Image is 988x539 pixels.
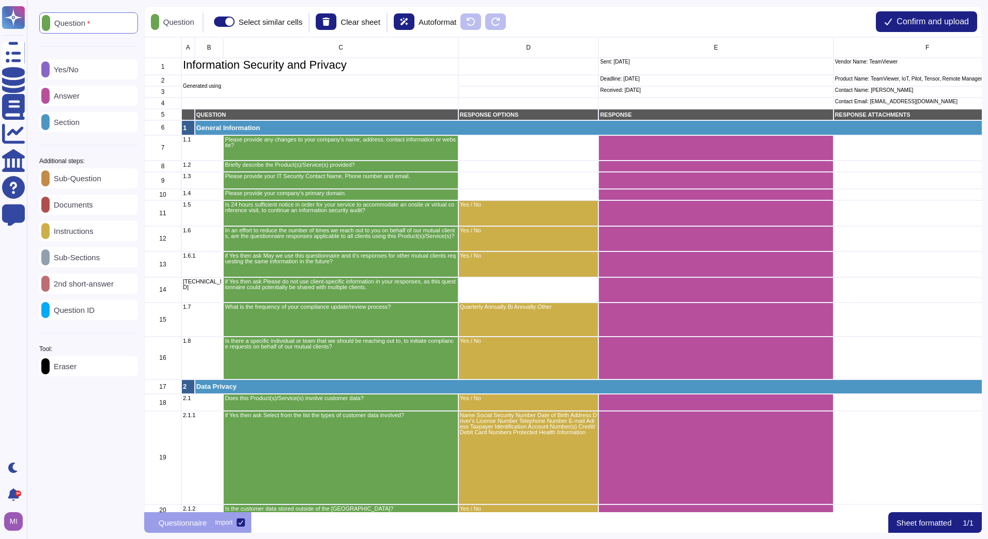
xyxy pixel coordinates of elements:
[144,120,181,135] div: 6
[144,98,181,109] div: 4
[600,76,831,82] p: Deadline: [DATE]
[183,59,457,71] p: Information Security and Privacy
[50,201,93,209] p: Documents
[50,175,101,182] p: Sub-Question
[459,253,597,259] p: Yes / No
[144,172,181,189] div: 9
[50,118,80,126] p: Section
[183,124,193,131] p: 1
[225,395,456,401] p: Does this Product(s)/Service(s) involve customer data?
[459,506,597,512] p: Yes / No
[144,251,181,277] div: 13
[600,59,831,65] p: Sent: [DATE]
[144,303,181,337] div: 15
[183,162,222,168] p: 1.2
[144,200,181,226] div: 11
[341,18,380,26] p: Clear sheet
[600,112,831,118] p: RESPONSE
[183,383,193,390] p: 2
[897,18,969,26] span: Confirm and upload
[225,137,456,148] p: Please provide any changes to your company's name, address, contact information or website?
[225,191,456,196] p: Please provide your company's primary domain.
[50,227,94,235] p: Instructions
[459,304,597,310] p: Quarterly Annually Bi Annually Other
[50,19,90,27] p: Question
[50,92,80,100] p: Answer
[144,58,181,75] div: 1
[50,362,76,370] p: Eraser
[144,189,181,200] div: 10
[159,519,207,527] p: Questionnaire
[183,413,222,418] p: 2.1.1
[183,84,457,89] p: Generated using
[207,44,211,51] span: B
[183,304,222,310] p: 1.7
[225,162,456,168] p: Briefly describe the Product(s)/Service(s) provided?
[876,11,977,32] button: Confirm and upload
[225,304,456,310] p: What is the frequency of your compliance update/review process?
[183,253,222,259] p: 1.6.1
[459,338,597,344] p: Yes / No
[925,44,929,51] span: F
[225,173,456,179] p: Please provide your IT Security Contact Name, Phone number and email.
[963,519,974,527] p: 1 / 1
[459,228,597,233] p: Yes / No
[144,277,181,303] div: 14
[183,338,222,344] p: 1.8
[225,279,456,290] p: if Yes then ask Please do not use client-specific information in your responses, as this question...
[225,253,456,264] p: if Yes then ask May we use this questionnaire and it's responses for other mutual clients request...
[4,512,23,531] img: user
[144,75,181,86] div: 2
[183,279,222,290] p: [TECHNICAL_ID]
[144,226,181,252] div: 12
[225,413,456,418] p: if Yes then ask Select from the list the types of customer data involved?
[50,66,79,73] p: Yes/No
[600,88,831,93] p: Received: [DATE]
[225,338,456,350] p: Is there a specific individual or team that we should be reaching out to, to initiate compliance ...
[183,202,222,208] p: 1.5
[338,44,343,51] span: C
[459,202,597,208] p: Yes / No
[239,18,302,26] div: Select similar cells
[50,306,95,314] p: Question ID
[183,137,222,142] p: 1.1
[225,202,456,213] p: Is 24 hours sufficient notice in order for your service to accommodate an onsite or virtual confe...
[215,519,233,526] div: Import
[714,44,718,51] span: E
[183,191,222,196] p: 1.4
[39,158,85,164] p: Additional steps:
[144,109,181,120] div: 5
[196,112,456,118] p: QUESTION
[144,394,181,411] div: 18
[144,379,181,394] div: 17
[144,411,181,504] div: 19
[144,135,181,161] div: 7
[39,346,52,352] p: Tool:
[459,395,597,401] p: Yes / No
[144,337,181,379] div: 16
[159,18,194,26] p: Question
[897,519,952,527] p: Sheet formatted
[2,510,30,533] button: user
[15,490,21,497] div: 9+
[186,44,190,51] span: A
[144,86,181,98] div: 3
[144,161,181,172] div: 8
[419,18,456,26] p: Autoformat
[183,173,222,179] p: 1.3
[50,280,114,288] p: 2nd short-answer
[225,228,456,239] p: In an effort to reduce the number of times we reach out to you on behalf of our mutual clients, a...
[183,228,222,233] p: 1.6
[459,413,597,435] p: Name Social Security Number Date of Birth Address Driver's License Number Telephone Number E-mail...
[459,112,597,118] p: RESPONSE OPTIONS
[225,506,456,512] p: Is the customer data stored outside of the [GEOGRAPHIC_DATA]?
[183,395,222,401] p: 2.1
[144,37,982,512] div: grid
[144,504,181,516] div: 20
[526,44,531,51] span: D
[50,253,100,261] p: Sub-Sections
[183,506,222,512] p: 2.1.2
